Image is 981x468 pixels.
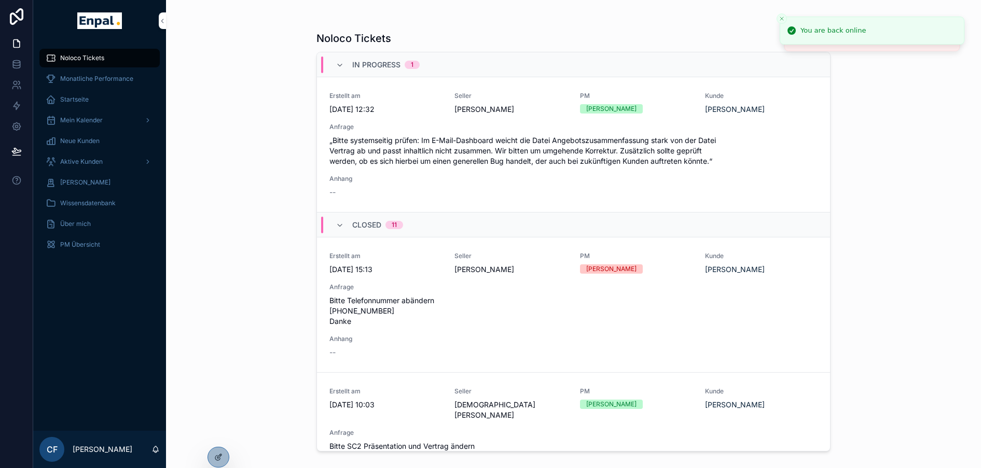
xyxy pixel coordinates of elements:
[329,347,336,358] span: --
[705,92,818,100] span: Kunde
[586,264,637,274] div: [PERSON_NAME]
[329,387,442,395] span: Erstellt am
[33,41,166,267] div: scrollable content
[60,199,116,207] span: Wissensdatenbank
[60,158,103,166] span: Aktive Kunden
[60,95,89,104] span: Startseite
[39,235,160,254] a: PM Übersicht
[392,221,397,229] div: 11
[39,194,160,212] a: Wissensdatenbank
[329,104,442,115] span: [DATE] 12:32
[454,400,567,420] span: [DEMOGRAPHIC_DATA][PERSON_NAME]
[60,178,110,187] span: [PERSON_NAME]
[60,137,100,145] span: Neue Kunden
[705,104,765,115] a: [PERSON_NAME]
[39,215,160,233] a: Über mich
[47,443,58,456] span: CF
[580,92,693,100] span: PM
[329,400,442,410] span: [DATE] 10:03
[454,252,567,260] span: Seller
[60,54,104,62] span: Noloco Tickets
[800,25,866,36] div: You are back online
[60,75,133,83] span: Monatliche Performance
[77,12,121,29] img: App logo
[39,132,160,150] a: Neue Kunden
[586,104,637,114] div: [PERSON_NAME]
[329,92,442,100] span: Erstellt am
[329,252,442,260] span: Erstellt am
[705,252,818,260] span: Kunde
[454,387,567,395] span: Seller
[39,173,160,192] a: [PERSON_NAME]
[580,387,693,395] span: PM
[329,187,336,197] span: --
[73,444,132,455] p: [PERSON_NAME]
[60,116,103,124] span: Mein Kalender
[705,387,818,395] span: Kunde
[454,104,567,115] span: [PERSON_NAME]
[352,220,381,230] span: Closed
[352,60,400,70] span: In Progress
[329,264,442,275] span: [DATE] 15:13
[39,49,160,67] a: Noloco Tickets
[705,400,765,410] a: [PERSON_NAME]
[454,92,567,100] span: Seller
[329,123,818,131] span: Anfrage
[329,283,818,291] span: Anfrage
[329,429,818,437] span: Anfrage
[39,90,160,109] a: Startseite
[777,13,787,24] button: Close toast
[705,264,765,275] a: [PERSON_NAME]
[329,175,818,183] span: Anhang
[60,220,91,228] span: Über mich
[329,135,818,166] span: „Bitte systemseitig prüfen: Im E-Mail-Dashboard weicht die Datei Angebotszusammenfassung stark vo...
[454,264,567,275] span: [PERSON_NAME]
[39,69,160,88] a: Monatliche Performance
[329,295,818,327] span: Bitte Telefonnummer abändern [PHONE_NUMBER] Danke
[39,152,160,171] a: Aktive Kunden
[39,111,160,130] a: Mein Kalender
[411,61,413,69] div: 1
[586,400,637,409] div: [PERSON_NAME]
[580,252,693,260] span: PM
[329,335,818,343] span: Anhang
[316,31,391,46] h1: Noloco Tickets
[60,240,100,249] span: PM Übersicht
